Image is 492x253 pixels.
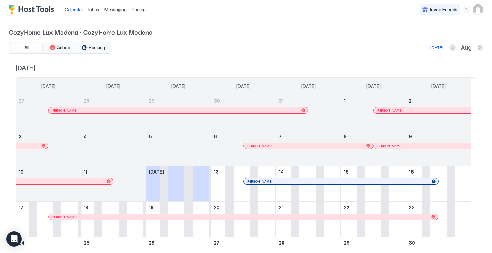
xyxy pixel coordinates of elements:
span: [PERSON_NAME] [376,108,402,113]
a: August 10, 2025 [16,166,81,178]
span: 16 [409,169,414,175]
div: [PERSON_NAME] [51,108,305,113]
a: August 6, 2025 [211,130,276,142]
td: August 13, 2025 [211,166,276,202]
button: Airbnb [44,43,76,52]
td: August 16, 2025 [406,166,471,202]
a: Messaging [104,6,127,13]
span: Pricing [132,7,146,12]
button: Previous month [449,44,456,51]
span: 13 [214,169,219,175]
span: 14 [279,169,284,175]
div: [DATE] [430,45,443,51]
a: Saturday [425,78,452,95]
span: [DATE] [366,83,381,89]
span: 23 [409,205,415,210]
a: August 27, 2025 [211,237,276,249]
span: 2 [409,98,412,104]
a: Tuesday [165,78,192,95]
a: July 29, 2025 [146,95,211,107]
td: August 11, 2025 [81,166,146,202]
span: 5 [149,134,152,139]
a: Wednesday [230,78,257,95]
span: 3 [19,134,22,139]
a: August 5, 2025 [146,130,211,142]
a: August 12, 2025 [146,166,211,178]
a: August 16, 2025 [406,166,471,178]
a: Sunday [35,78,62,95]
button: Booking [77,43,109,52]
div: tab-group [9,42,111,54]
span: Calendar [65,7,83,12]
td: August 22, 2025 [341,202,406,237]
a: August 2, 2025 [406,95,471,107]
span: [DATE] [301,83,316,89]
span: 22 [344,205,349,210]
span: 4 [84,134,87,139]
span: Booking [89,45,105,51]
span: [PERSON_NAME] [51,108,77,113]
a: August 7, 2025 [276,130,341,142]
td: August 18, 2025 [81,202,146,237]
span: [DATE] [236,83,250,89]
td: August 8, 2025 [341,130,406,166]
span: 7 [279,134,282,139]
div: [PERSON_NAME] [376,144,468,148]
span: 28 [279,240,284,246]
a: August 22, 2025 [341,202,406,213]
span: [DATE] [41,83,55,89]
div: Host Tools Logo [9,5,57,14]
a: August 8, 2025 [341,130,406,142]
span: [PERSON_NAME] [246,179,272,184]
td: August 23, 2025 [406,202,471,237]
span: Invite Friends [430,7,457,12]
span: 30 [214,98,220,104]
td: August 2, 2025 [406,95,471,130]
td: August 3, 2025 [16,130,81,166]
span: 10 [19,169,24,175]
div: menu [463,6,470,13]
td: August 9, 2025 [406,130,471,166]
td: August 15, 2025 [341,166,406,202]
span: Inbox [88,7,99,12]
span: 27 [19,98,24,104]
span: [DATE] [431,83,446,89]
a: August 25, 2025 [81,237,146,249]
td: July 30, 2025 [211,95,276,130]
td: August 17, 2025 [16,202,81,237]
span: 28 [84,98,89,104]
span: 17 [19,205,23,210]
span: [DATE] [171,83,185,89]
div: [PERSON_NAME] [376,108,468,113]
td: August 20, 2025 [211,202,276,237]
td: August 4, 2025 [81,130,146,166]
button: All [11,43,43,52]
td: July 27, 2025 [16,95,81,130]
td: July 29, 2025 [146,95,211,130]
td: July 31, 2025 [276,95,341,130]
div: [PERSON_NAME] [246,179,435,184]
td: August 14, 2025 [276,166,341,202]
a: July 31, 2025 [276,95,341,107]
span: 20 [214,205,220,210]
span: [PERSON_NAME] [376,144,402,148]
a: August 17, 2025 [16,202,81,213]
a: Monday [100,78,127,95]
span: CozyHome Lux Medena · CozyHome Lux Medena [9,27,483,36]
td: August 19, 2025 [146,202,211,237]
span: 21 [279,205,283,210]
span: 19 [149,205,154,210]
span: All [24,45,29,51]
span: 25 [84,240,90,246]
a: August 15, 2025 [341,166,406,178]
button: Next month [477,44,483,51]
a: August 1, 2025 [341,95,406,107]
a: August 9, 2025 [406,130,471,142]
a: August 23, 2025 [406,202,471,213]
a: August 26, 2025 [146,237,211,249]
span: 27 [214,240,219,246]
td: August 21, 2025 [276,202,341,237]
a: August 14, 2025 [276,166,341,178]
a: August 3, 2025 [16,130,81,142]
td: August 1, 2025 [341,95,406,130]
